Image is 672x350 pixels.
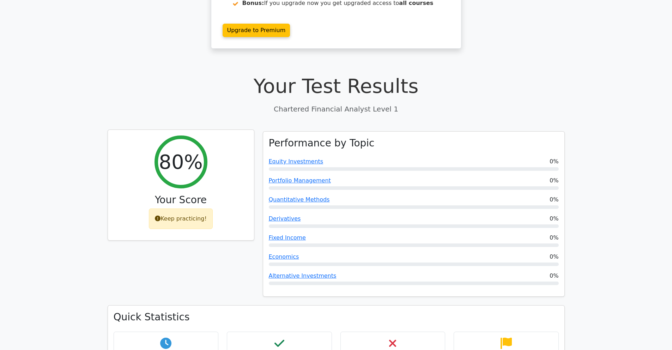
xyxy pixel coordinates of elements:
h3: Quick Statistics [114,311,559,323]
span: 0% [550,272,558,280]
span: 0% [550,176,558,185]
span: 0% [550,253,558,261]
a: Fixed Income [269,234,306,241]
a: Economics [269,253,299,260]
a: Alternative Investments [269,272,337,279]
a: Quantitative Methods [269,196,330,203]
h1: Your Test Results [108,74,565,98]
h3: Your Score [114,194,248,206]
a: Upgrade to Premium [223,24,290,37]
span: 0% [550,195,558,204]
a: Portfolio Management [269,177,331,184]
p: Chartered Financial Analyst Level 1 [108,104,565,114]
h2: 80% [159,150,202,174]
span: 0% [550,215,558,223]
a: Equity Investments [269,158,323,165]
div: Keep practicing! [149,209,213,229]
span: 0% [550,234,558,242]
span: 0% [550,157,558,166]
a: Derivatives [269,215,301,222]
h3: Performance by Topic [269,137,375,149]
